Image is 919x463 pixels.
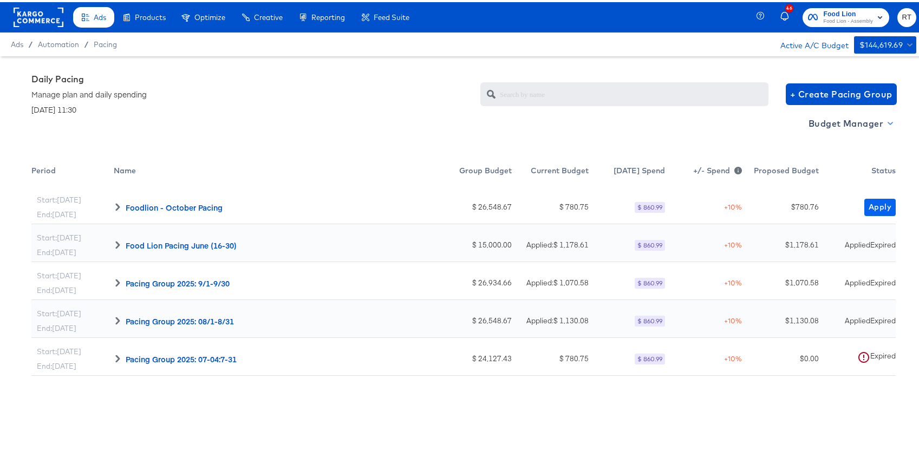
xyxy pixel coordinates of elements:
div: Toggle SortBy [31,157,114,184]
div: + 10 % [670,200,742,210]
div: + 10 % [670,276,742,285]
div: Proposed Budget [742,157,819,184]
div: End: [DATE] [37,207,76,218]
div: $ 26,548.67 [426,314,511,324]
div: Active A/C Budget [769,34,849,50]
span: Food Lion - Assembly [823,15,873,24]
button: RT [897,6,916,25]
div: 46 [785,2,793,10]
span: Ads [94,11,106,19]
div: $ 1,130.08 [747,314,819,324]
div: Pacing Group 2025: 08/1-8/31 [126,314,234,324]
span: Toggle Row Expanded [114,201,121,208]
div: Expired [870,314,896,324]
div: Name [114,157,421,184]
span: Reporting [311,11,345,19]
span: Toggle Row Expanded [114,277,121,284]
div: $ 24,127.43 [426,351,511,362]
div: + 10 % [670,314,742,323]
div: $ 1,178.61 [747,238,819,248]
span: / [23,38,38,47]
a: Pacing [94,38,117,47]
div: $ 860.99 [635,200,665,211]
div: Group Budget [421,157,511,184]
div: [DATE] Spend [589,157,666,184]
span: / [79,38,94,47]
div: Applied [845,238,870,248]
div: Expired [870,238,896,248]
div: Start: [DATE] [37,231,81,241]
div: End: [DATE] [37,359,76,369]
div: Start: [DATE] [37,344,81,355]
div: $ 780.75 [559,351,589,362]
span: Toggle Row Expanded [114,239,121,246]
div: +/- Spend [665,157,742,184]
span: Toggle Row Expanded [114,315,121,322]
div: [DATE] 11:30 [31,102,147,113]
span: Ads [11,38,23,47]
span: Feed Suite [374,11,409,19]
div: End: [DATE] [37,245,76,256]
span: Optimize [194,11,225,19]
div: Start: [DATE] [37,307,81,317]
div: $ 780.75 [559,200,589,210]
div: Pacing Group 2025: 9/1-9/30 [126,276,230,286]
div: Start: [DATE] [37,193,81,203]
div: $ 860.99 [635,238,665,249]
span: Automation [38,38,79,47]
div: Applied: $ 1,070.58 [526,276,589,286]
div: + 10 % [670,238,742,247]
div: $ 26,934.66 [426,276,511,286]
div: End: [DATE] [37,321,76,331]
button: 46 [779,5,797,26]
div: $ 15,000.00 [426,238,511,248]
span: Food Lion [823,6,873,18]
span: Apply [869,198,891,212]
span: Toggle Row Expanded [114,353,121,360]
div: Expired [870,276,896,286]
button: $144,619.69 [854,34,916,51]
div: $ 0.00 [747,351,819,362]
div: $ 26,548.67 [426,200,511,210]
div: Toggle SortBy [114,157,421,184]
div: Applied [845,276,870,286]
div: Status [819,157,896,184]
span: + Create Pacing Group [790,84,892,100]
div: $ 860.99 [635,276,665,286]
span: Products [135,11,166,19]
div: Food Lion Pacing June (16-30) [126,238,237,249]
div: Daily Pacing [31,71,147,113]
span: RT [902,9,912,22]
span: Budget Manager [809,114,891,129]
span: Creative [254,11,283,19]
div: Period [31,157,114,184]
div: Applied: $ 1,130.08 [526,314,589,324]
button: + Create Pacing Group [786,81,897,103]
div: + 10 % [670,352,742,361]
div: Current Budget [512,157,589,184]
div: $ 780.76 [747,200,819,210]
div: Toggle SortBy [421,157,511,184]
div: $ 1,070.58 [747,276,819,286]
div: $ 860.99 [635,351,665,362]
div: Applied [845,314,870,324]
div: $144,619.69 [859,36,903,50]
div: Expired [870,349,896,364]
div: Applied: $ 1,178.61 [526,238,589,248]
div: Manage plan and daily spending [31,87,147,97]
div: Foodlion - October Pacing [126,200,223,211]
div: Start: [DATE] [37,269,81,279]
button: Food LionFood Lion - Assembly [803,6,889,25]
div: $ 860.99 [635,314,665,324]
div: End: [DATE] [37,283,76,294]
input: Search by name [500,76,768,99]
button: Budget Manager [804,113,896,130]
div: Pacing Group 2025: 07-04:7-31 [126,351,237,362]
button: Apply [864,197,896,214]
